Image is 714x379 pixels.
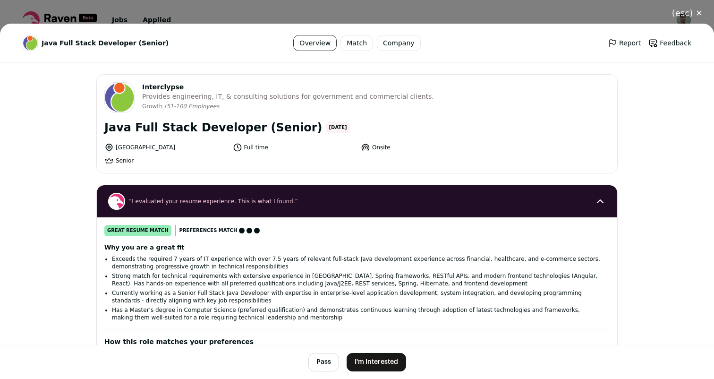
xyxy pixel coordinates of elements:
span: Preferences match [179,226,238,235]
li: Onsite [361,143,484,152]
a: Match [340,35,373,51]
li: / [164,103,219,110]
span: Provides engineering, IT, & consulting solutions for government and commercial clients. [142,92,434,101]
h2: Why you are a great fit [104,244,610,251]
a: Overview [293,35,337,51]
span: [DATE] [326,122,350,133]
span: Interclypse [142,82,434,92]
span: “I evaluated your resume experience. This is what I found.” [129,198,585,205]
button: Pass [308,353,339,371]
button: I'm Interested [347,353,406,371]
a: Feedback [648,38,691,48]
li: Growth [142,103,164,110]
h1: Java Full Stack Developer (Senior) [104,120,323,135]
span: Java Full Stack Developer (Senior) [42,38,169,48]
img: ed4b288738c1cd096099df12a64b18a291a7f3953aed19bd4b5803c6601e9390.png [105,83,134,112]
a: Company [377,35,421,51]
li: Strong match for technical requirements with extensive experience in [GEOGRAPHIC_DATA], Spring fr... [112,272,602,287]
li: Has a Master's degree in Computer Science (preferred qualification) and demonstrates continuous l... [112,306,602,321]
h2: How this role matches your preferences [104,337,610,346]
li: [GEOGRAPHIC_DATA] [104,143,227,152]
li: Senior [104,156,227,165]
span: 51-100 Employees [166,103,219,110]
a: Report [608,38,641,48]
img: ed4b288738c1cd096099df12a64b18a291a7f3953aed19bd4b5803c6601e9390.png [23,36,37,50]
li: Currently working as a Senior Full Stack Java Developer with expertise in enterprise-level applic... [112,289,602,304]
li: Exceeds the required 7 years of IT experience with over 7.5 years of relevant full-stack Java dev... [112,255,602,270]
button: Close modal [661,3,714,24]
div: great resume match [104,225,171,236]
li: Full time [233,143,356,152]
